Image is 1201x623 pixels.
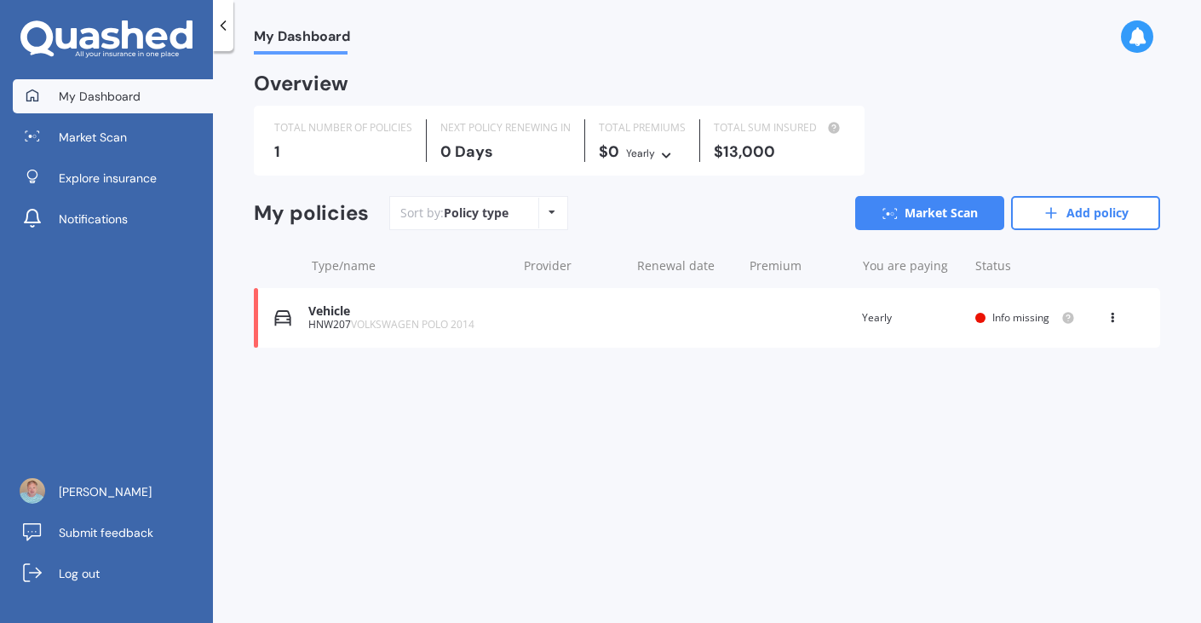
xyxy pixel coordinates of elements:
div: TOTAL SUM INSURED [714,119,844,136]
div: Provider [524,257,623,274]
a: Market Scan [855,196,1004,230]
div: $13,000 [714,143,844,160]
img: Vehicle [274,309,291,326]
span: Info missing [992,310,1049,325]
div: Type/name [312,257,510,274]
span: [PERSON_NAME] [59,483,152,500]
div: Premium [750,257,849,274]
div: Policy type [444,205,509,222]
span: VOLKSWAGEN POLO 2014 [351,317,474,332]
span: Notifications [59,211,128,228]
a: Market Scan [13,120,213,154]
a: Explore insurance [13,161,213,195]
a: Add policy [1011,196,1160,230]
a: Log out [13,557,213,591]
span: My Dashboard [254,28,350,51]
div: Yearly [626,145,655,162]
a: [PERSON_NAME] [13,475,213,509]
div: You are paying [863,257,963,274]
span: My Dashboard [59,88,141,105]
a: Notifications [13,202,213,236]
div: Vehicle [308,304,508,319]
div: Yearly [862,309,962,326]
div: Overview [254,75,348,92]
span: Submit feedback [59,524,153,541]
div: TOTAL PREMIUMS [599,119,686,136]
div: HNW207 [308,319,508,331]
a: Submit feedback [13,516,213,550]
div: 0 Days [440,143,571,160]
span: Market Scan [59,129,127,146]
div: NEXT POLICY RENEWING IN [440,119,571,136]
div: My policies [254,201,369,226]
div: Status [975,257,1075,274]
div: Renewal date [637,257,737,274]
a: My Dashboard [13,79,213,113]
div: Sort by: [400,205,509,222]
span: Log out [59,565,100,582]
span: Explore insurance [59,170,157,187]
div: TOTAL NUMBER OF POLICIES [274,119,412,136]
div: $0 [599,143,686,162]
div: 1 [274,143,412,160]
img: ACg8ocI9dQarstvhAU4TojEZl21UDLNrK-SUR3Ev09MTe-zcwQteNTLo=s96-c [20,478,45,504]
